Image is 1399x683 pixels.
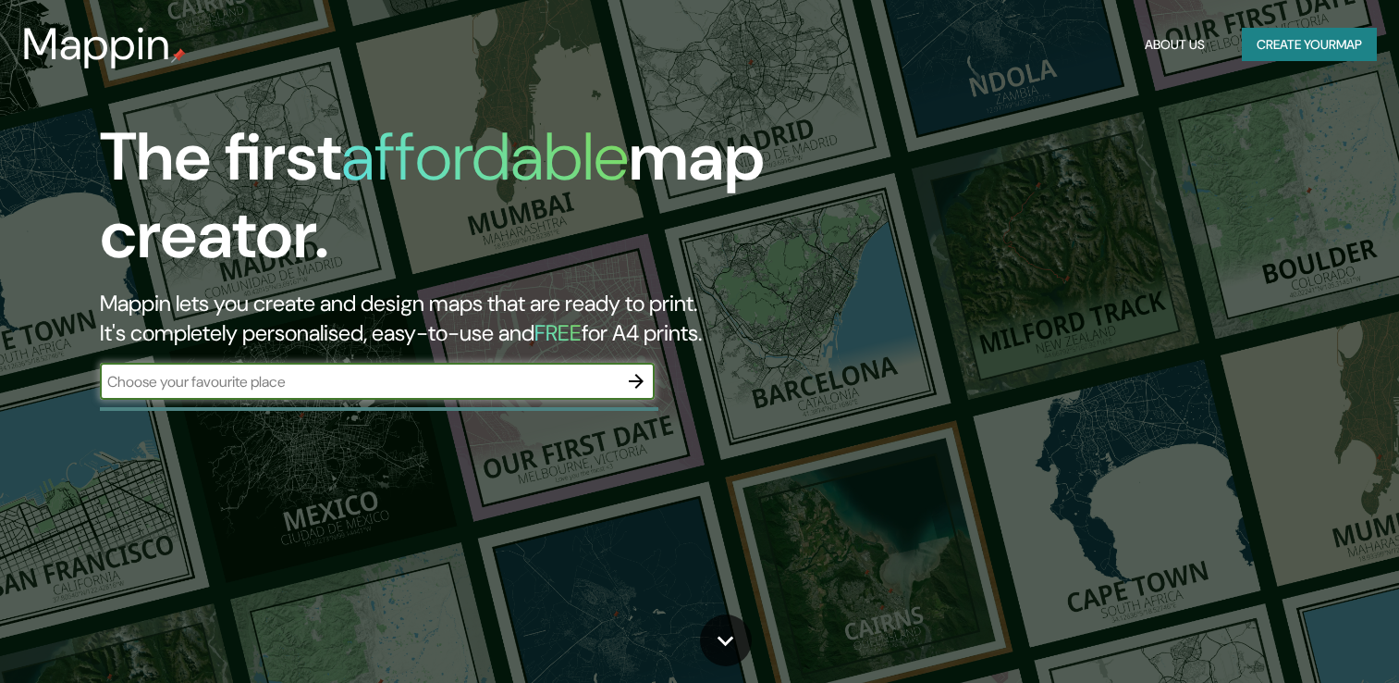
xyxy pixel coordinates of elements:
iframe: Help widget launcher [1234,611,1379,663]
button: Create yourmap [1242,28,1377,62]
button: About Us [1137,28,1212,62]
h2: Mappin lets you create and design maps that are ready to print. It's completely personalised, eas... [100,289,800,348]
img: mappin-pin [171,48,186,63]
h3: Mappin [22,19,171,70]
input: Choose your favourite place [100,371,618,392]
h1: affordable [341,114,629,200]
h5: FREE [534,318,582,347]
h1: The first map creator. [100,118,800,289]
